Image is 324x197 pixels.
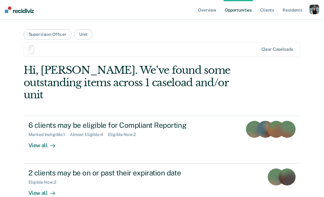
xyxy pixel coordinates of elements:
button: Unit [74,29,93,40]
a: 6 clients may be eligible for Compliant ReportingMarked Ineligible:1Almost Eligible:4Eligible Now... [24,116,301,164]
div: Eligible Now : 2 [108,132,141,137]
div: View all [28,185,62,197]
div: Eligible Now : 2 [28,180,61,185]
div: Clear caseloads [261,47,293,52]
div: Marked Ineligible : 1 [28,132,70,137]
div: Hi, [PERSON_NAME]. We’ve found some outstanding items across 1 caseload and/or unit [24,64,245,101]
button: Supervision Officer [24,29,72,40]
div: View all [28,137,62,149]
div: 2 clients may be on or past their expiration date [28,168,241,177]
img: Recidiviz [5,6,34,13]
div: Almost Eligible : 4 [70,132,108,137]
div: 6 clients may be eligible for Compliant Reporting [28,121,238,130]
